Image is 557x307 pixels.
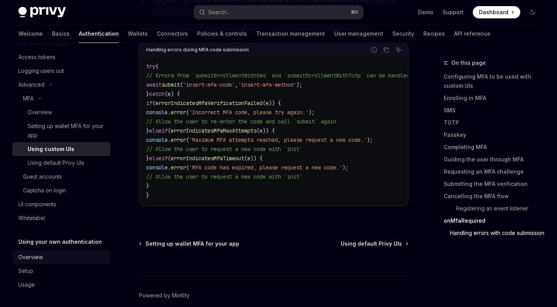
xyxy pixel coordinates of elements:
[183,81,235,88] span: 'insert-mfa-code'
[149,90,165,97] span: catch
[168,90,171,97] span: e
[171,127,256,134] span: errorIndicatesMfaMaxAttempts
[342,164,348,171] span: );
[165,90,168,97] span: (
[146,146,302,153] span: // Allow the user to request a new code with `init`
[444,104,545,117] a: SMS
[168,127,171,134] span: (
[18,53,56,62] div: Access tokens
[266,100,269,107] span: e
[263,100,266,107] span: (
[444,166,545,178] a: Requesting an MFA challenge
[194,5,363,19] button: Open search
[146,182,149,189] span: }
[12,64,110,78] a: Logging users out
[189,164,342,171] span: 'MFA code has expired, please request a new code.'
[23,94,34,103] div: MFA
[367,136,373,143] span: );
[444,153,545,166] a: Guiding the user through MFA
[171,109,186,116] span: error
[79,25,119,43] a: Authentication
[18,237,102,246] h5: Using your own authentication
[186,109,189,116] span: (
[146,118,336,125] span: // Allow the user to re-enter the code and call `submit` again
[392,25,414,43] a: Security
[423,25,445,43] a: Recipes
[23,172,62,181] div: Guest accounts
[479,8,508,16] span: Dashboard
[238,81,296,88] span: 'insert-mfa-method'
[171,90,180,97] span: ) {
[18,7,66,18] img: dark logo
[256,127,260,134] span: (
[394,45,403,55] button: Ask AI
[369,45,379,55] button: Report incorrect code
[12,78,110,92] button: Toggle Advanced section
[444,215,545,227] a: onMfaRequired
[23,186,66,195] div: Captcha on login
[28,108,52,117] div: Overview
[162,155,168,162] span: if
[171,155,244,162] span: errorIndicatesMfaTimeout
[186,164,189,171] span: (
[52,25,70,43] a: Basics
[18,213,45,223] div: Whitelabel
[149,155,162,162] span: else
[341,240,402,248] span: Using default Privy UIs
[140,240,239,248] a: Setting up wallet MFA for your app
[473,6,520,18] a: Dashboard
[12,105,110,119] a: Overview
[18,66,64,76] div: Logging users out
[526,6,539,18] button: Toggle dark mode
[28,144,74,154] div: Using custom UIs
[186,136,189,143] span: (
[146,81,162,88] span: await
[146,45,249,55] div: Handling errors during MFA code submission
[18,253,43,262] div: Overview
[18,25,43,43] a: Welcome
[146,109,168,116] span: console
[418,8,433,16] a: Demo
[146,164,168,171] span: console
[444,117,545,129] a: TOTP
[444,129,545,141] a: Passkey
[12,197,110,211] a: UI components
[444,190,545,202] a: Cancelling the MFA flow
[152,100,155,107] span: (
[171,136,186,143] span: error
[18,80,44,89] div: Advanced
[334,25,383,43] a: User management
[162,127,168,134] span: if
[146,90,149,97] span: }
[235,81,238,88] span: ,
[168,109,171,116] span: .
[18,280,35,289] div: Usage
[28,121,106,140] div: Setting up wallet MFA for your app
[171,164,186,171] span: error
[12,250,110,264] a: Overview
[444,202,545,215] a: Registering an event listener
[12,92,110,105] button: Toggle MFA section
[12,170,110,184] a: Guest accounts
[444,92,545,104] a: Enrolling in MFA
[12,156,110,170] a: Using default Privy UIs
[309,109,315,116] span: );
[269,100,281,107] span: )) {
[189,109,309,116] span: 'Incorrect MFA code, please try again.'
[12,211,110,225] a: Whitelabel
[260,127,263,134] span: e
[444,227,545,239] a: Handling errors with code submission
[162,81,180,88] span: submit
[180,81,183,88] span: (
[146,63,155,70] span: try
[146,136,168,143] span: console
[12,50,110,64] a: Access tokens
[12,184,110,197] a: Captcha on login
[146,100,152,107] span: if
[296,81,302,88] span: );
[263,127,275,134] span: )) {
[381,45,391,55] button: Copy the contents from the code block
[250,155,263,162] span: )) {
[12,264,110,278] a: Setup
[18,200,56,209] div: UI components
